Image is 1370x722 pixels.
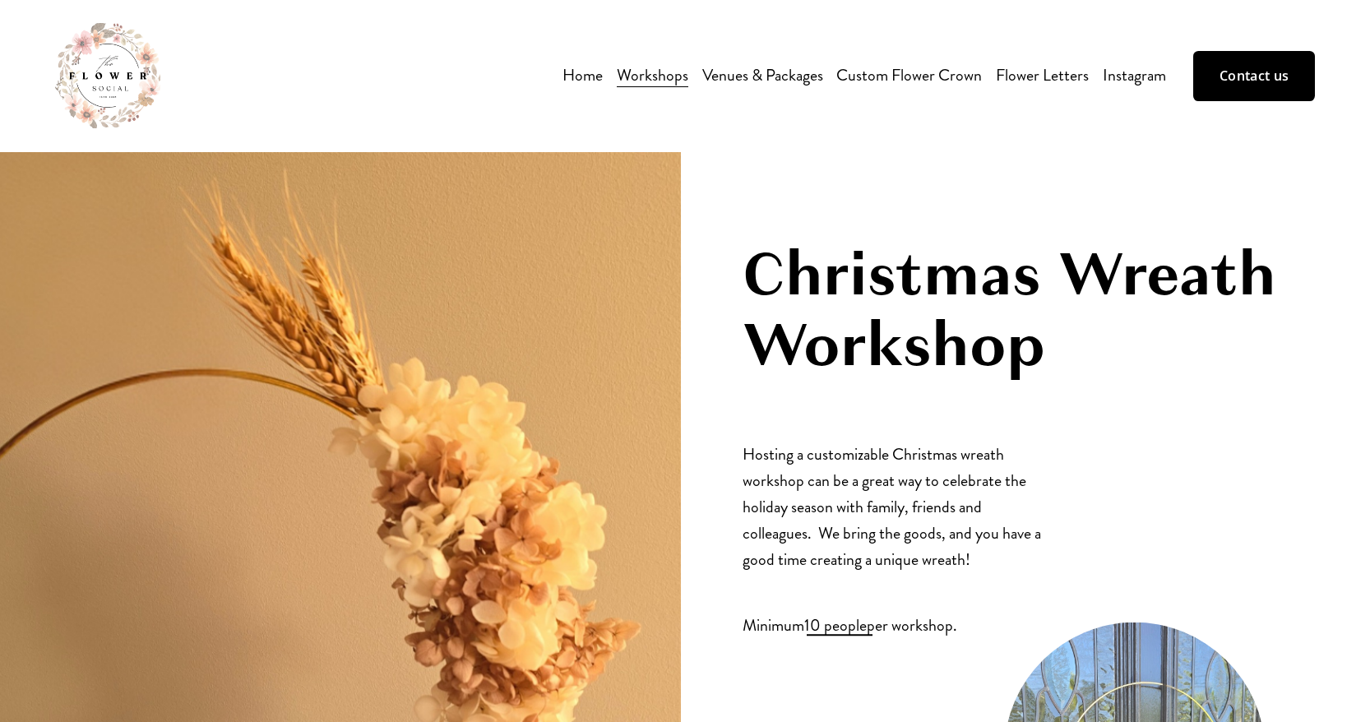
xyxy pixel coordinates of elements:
a: folder dropdown [617,61,688,90]
a: Home [562,61,603,90]
p: Hosting a customizable Christmas wreath workshop can be a great way to celebrate the holiday seas... [743,442,1051,573]
a: Contact us [1193,51,1315,100]
span: Workshops [617,62,688,89]
a: Flower Letters [996,61,1089,90]
a: Venues & Packages [702,61,823,90]
a: Instagram [1103,61,1166,90]
img: The Flower Social [55,23,160,128]
p: Minimum per workshop. [743,586,1051,639]
span: 10 people [804,613,867,637]
a: Custom Flower Crown [836,61,982,90]
h1: Christmas Wreath Workshop [743,239,1316,382]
